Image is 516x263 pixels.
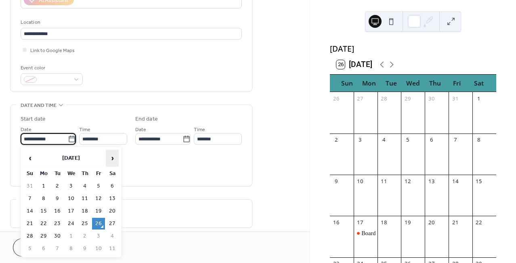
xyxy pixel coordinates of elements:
[65,168,78,180] th: We
[23,218,36,230] td: 21
[424,75,446,92] div: Thu
[51,230,64,242] td: 30
[92,168,105,180] th: Fr
[37,205,50,217] td: 15
[402,75,424,92] div: Wed
[23,205,36,217] td: 14
[404,136,411,144] div: 5
[451,95,459,102] div: 31
[78,193,91,205] td: 11
[357,177,364,185] div: 10
[23,243,36,255] td: 5
[357,95,364,102] div: 27
[23,168,36,180] th: Su
[380,177,388,185] div: 11
[106,205,119,217] td: 20
[334,58,375,71] button: 26[DATE]
[135,125,146,134] span: Date
[37,150,105,167] th: [DATE]
[13,238,63,257] button: Cancel
[51,180,64,192] td: 2
[78,230,91,242] td: 2
[333,95,340,102] div: 26
[380,219,388,226] div: 18
[354,229,378,237] div: Board Meeting
[361,229,396,237] div: Board Meeting
[37,230,50,242] td: 29
[451,177,459,185] div: 14
[21,125,31,134] span: Date
[380,95,388,102] div: 28
[428,219,435,226] div: 20
[78,205,91,217] td: 18
[475,177,482,185] div: 15
[21,18,240,27] div: Location
[51,205,64,217] td: 16
[78,243,91,255] td: 9
[65,205,78,217] td: 17
[21,101,57,110] span: Date and time
[92,193,105,205] td: 12
[78,180,91,192] td: 4
[451,136,459,144] div: 7
[333,136,340,144] div: 2
[51,168,64,180] th: Tu
[23,230,36,242] td: 28
[106,230,119,242] td: 4
[468,75,490,92] div: Sat
[30,46,75,55] span: Link to Google Maps
[21,115,46,123] div: Start date
[106,168,119,180] th: Sa
[357,136,364,144] div: 3
[451,219,459,226] div: 21
[21,64,81,72] div: Event color
[336,75,358,92] div: Sun
[475,219,482,226] div: 22
[333,177,340,185] div: 9
[65,243,78,255] td: 8
[92,218,105,230] td: 26
[78,168,91,180] th: Th
[106,218,119,230] td: 27
[23,193,36,205] td: 7
[92,180,105,192] td: 5
[92,243,105,255] td: 10
[428,95,435,102] div: 30
[106,180,119,192] td: 6
[37,180,50,192] td: 1
[23,180,36,192] td: 31
[380,136,388,144] div: 4
[78,218,91,230] td: 25
[404,219,411,226] div: 19
[404,95,411,102] div: 29
[65,193,78,205] td: 10
[92,205,105,217] td: 19
[79,125,90,134] span: Time
[380,75,402,92] div: Tue
[106,150,118,166] span: ›
[92,230,105,242] td: 3
[358,75,380,92] div: Mon
[51,193,64,205] td: 9
[475,136,482,144] div: 8
[51,218,64,230] td: 23
[333,219,340,226] div: 16
[475,95,482,102] div: 1
[37,243,50,255] td: 6
[357,219,364,226] div: 17
[446,75,468,92] div: Fri
[428,136,435,144] div: 6
[106,243,119,255] td: 11
[194,125,205,134] span: Time
[330,43,496,55] div: [DATE]
[135,115,158,123] div: End date
[65,218,78,230] td: 24
[404,177,411,185] div: 12
[24,150,36,166] span: ‹
[428,177,435,185] div: 13
[37,193,50,205] td: 8
[65,230,78,242] td: 1
[65,180,78,192] td: 3
[37,168,50,180] th: Mo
